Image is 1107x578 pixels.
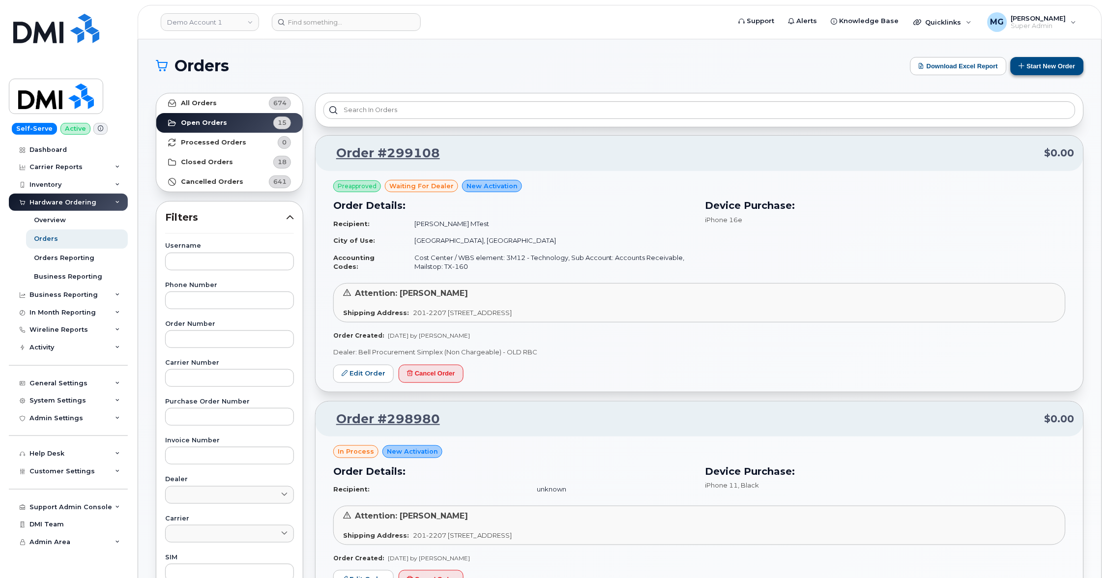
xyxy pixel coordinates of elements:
[705,198,1066,213] h3: Device Purchase:
[333,485,370,493] strong: Recipient:
[338,182,377,191] span: Preapproved
[333,332,384,339] strong: Order Created:
[333,254,375,271] strong: Accounting Codes:
[324,144,440,162] a: Order #299108
[278,118,287,127] span: 15
[333,220,370,228] strong: Recipient:
[333,554,384,562] strong: Order Created:
[355,511,468,520] span: Attention: [PERSON_NAME]
[165,360,294,366] label: Carrier Number
[165,399,294,405] label: Purchase Order Number
[323,101,1076,119] input: Search in orders
[165,243,294,249] label: Username
[181,158,233,166] strong: Closed Orders
[387,447,438,456] span: New Activation
[156,152,303,172] a: Closed Orders18
[399,365,464,383] button: Cancel Order
[343,531,409,539] strong: Shipping Address:
[273,177,287,186] span: 641
[165,437,294,444] label: Invoice Number
[181,119,227,127] strong: Open Orders
[333,347,1066,357] p: Dealer: Bell Procurement Simplex (Non Chargeable) - OLD RBC
[278,157,287,167] span: 18
[388,332,470,339] span: [DATE] by [PERSON_NAME]
[738,481,759,489] span: , Black
[413,531,512,539] span: 201-2207 [STREET_ADDRESS]
[355,289,468,298] span: Attention: [PERSON_NAME]
[165,210,286,225] span: Filters
[333,236,375,244] strong: City of Use:
[156,133,303,152] a: Processed Orders0
[175,58,229,73] span: Orders
[324,410,440,428] a: Order #298980
[282,138,287,147] span: 0
[181,178,243,186] strong: Cancelled Orders
[413,309,512,317] span: 201-2207 [STREET_ADDRESS]
[165,516,294,522] label: Carrier
[1045,412,1075,426] span: $0.00
[165,321,294,327] label: Order Number
[156,113,303,133] a: Open Orders15
[406,215,694,232] td: [PERSON_NAME] MTest
[388,554,470,562] span: [DATE] by [PERSON_NAME]
[406,232,694,249] td: [GEOGRAPHIC_DATA], [GEOGRAPHIC_DATA]
[165,554,294,561] label: SIM
[389,181,454,191] span: waiting for dealer
[333,198,694,213] h3: Order Details:
[333,365,394,383] a: Edit Order
[343,309,409,317] strong: Shipping Address:
[705,464,1066,479] h3: Device Purchase:
[165,476,294,483] label: Dealer
[406,249,694,275] td: Cost Center / WBS element: 3M12 - Technology, Sub Account: Accounts Receivable, Mailstop: TX-160
[528,481,694,498] td: unknown
[333,464,694,479] h3: Order Details:
[705,481,738,489] span: iPhone 11
[156,93,303,113] a: All Orders674
[338,447,374,456] span: in process
[1011,57,1084,75] button: Start New Order
[273,98,287,108] span: 674
[910,57,1007,75] button: Download Excel Report
[181,99,217,107] strong: All Orders
[1045,146,1075,160] span: $0.00
[466,181,518,191] span: New Activation
[181,139,246,146] strong: Processed Orders
[165,282,294,289] label: Phone Number
[156,172,303,192] a: Cancelled Orders641
[705,216,743,224] span: iPhone 16e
